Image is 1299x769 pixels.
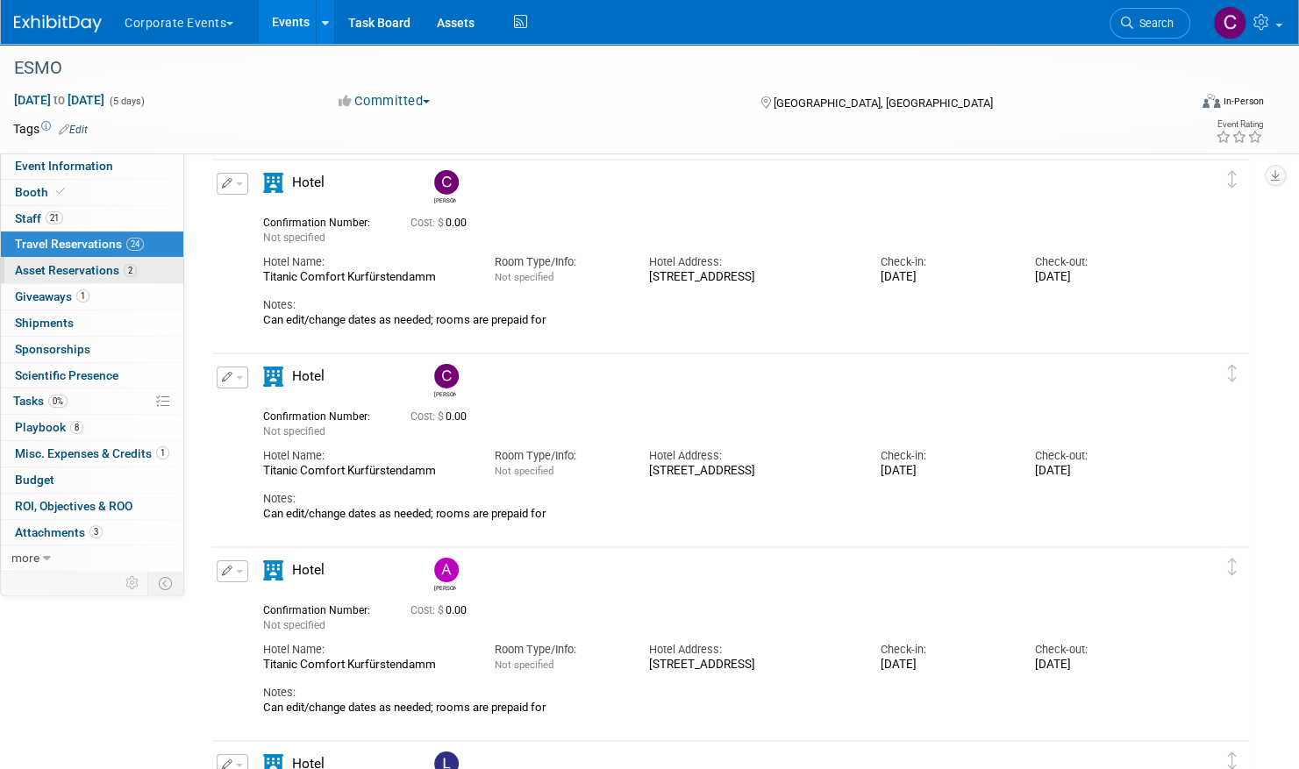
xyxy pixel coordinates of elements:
a: Giveaways1 [1,284,183,310]
span: Hotel [292,368,325,384]
td: Toggle Event Tabs [148,572,184,595]
a: Booth [1,180,183,205]
span: 2 [124,264,137,277]
span: Budget [15,473,54,487]
i: Booth reservation complete [56,187,65,196]
a: Scientific Presence [1,363,183,388]
a: Edit [59,124,88,136]
span: Not specified [263,231,325,244]
a: Travel Reservations24 [1,231,183,257]
img: carmen Ruiz Thous [434,364,459,388]
span: to [51,93,68,107]
div: [DATE] [1035,270,1163,285]
div: Cornelia Wiese [430,170,460,204]
span: Hotel [292,562,325,578]
div: Notes: [263,297,1163,313]
div: [DATE] [881,658,1009,673]
div: [DATE] [1035,464,1163,479]
div: Adrian Wood [430,558,460,592]
a: Tasks0% [1,388,183,414]
a: Budget [1,467,183,493]
div: Hotel Name: [263,448,468,464]
span: 0.00 [410,604,474,616]
span: Shipments [15,316,74,330]
a: Attachments3 [1,520,183,545]
span: more [11,551,39,565]
span: Playbook [15,420,83,434]
div: Check-in: [881,254,1009,270]
span: 0.00 [410,217,474,229]
div: Titanic Comfort Kurfürstendamm [263,658,468,673]
div: Event Format [1077,91,1264,117]
span: 0.00 [410,410,474,423]
div: [STREET_ADDRESS] [649,270,854,285]
div: Notes: [263,685,1163,701]
span: Not specified [263,619,325,631]
div: [STREET_ADDRESS] [649,658,854,673]
i: Click and drag to move item [1228,559,1237,576]
span: Cost: $ [410,410,446,423]
span: Not specified [495,465,553,477]
span: (5 days) [108,96,145,107]
div: In-Person [1223,95,1264,108]
i: Click and drag to move item [1228,171,1237,189]
div: [DATE] [881,270,1009,285]
span: [GEOGRAPHIC_DATA], [GEOGRAPHIC_DATA] [773,96,992,110]
div: carmen Ruiz Thous [434,388,456,398]
span: [DATE] [DATE] [13,92,105,108]
a: Misc. Expenses & Credits1 [1,441,183,466]
span: Misc. Expenses & Credits [15,446,169,460]
span: 1 [156,446,169,459]
span: Not specified [495,271,553,283]
div: Hotel Address: [649,642,854,658]
div: Room Type/Info: [495,642,623,658]
div: Confirmation Number: [263,211,384,230]
a: Playbook8 [1,415,183,440]
div: Check-in: [881,448,1009,464]
div: [STREET_ADDRESS] [649,464,854,479]
span: ROI, Objectives & ROO [15,499,132,513]
div: Can edit/change dates as needed; rooms are prepaid for [263,701,1163,715]
a: Asset Reservations2 [1,258,183,283]
span: Event Information [15,159,113,173]
div: Adrian Wood [434,582,456,592]
span: 8 [70,421,83,434]
i: Hotel [263,560,283,580]
a: Sponsorships [1,337,183,362]
div: Check-out: [1035,448,1163,464]
span: Booth [15,185,68,199]
img: Adrian Wood [434,558,459,582]
div: carmen Ruiz Thous [430,364,460,398]
div: Cornelia Wiese [434,195,456,204]
td: Personalize Event Tab Strip [118,572,148,595]
span: Asset Reservations [15,263,137,277]
div: Hotel Name: [263,254,468,270]
span: Not specified [263,425,325,438]
div: Confirmation Number: [263,599,384,617]
i: Click and drag to move item [1228,365,1237,382]
span: 3 [89,525,103,538]
span: Scientific Presence [15,368,118,382]
i: Hotel [263,173,283,193]
div: Can edit/change dates as needed; rooms are prepaid for [263,313,1163,327]
img: ExhibitDay [14,15,102,32]
div: Can edit/change dates as needed; rooms are prepaid for [263,507,1163,521]
span: Search [1133,17,1174,30]
img: Cornelia Wiese [434,170,459,195]
img: Cornelia Wiese [1213,6,1246,39]
span: Not specified [495,659,553,671]
div: Event Rating [1216,120,1263,129]
div: Titanic Comfort Kurfürstendamm [263,464,468,479]
div: Check-out: [1035,642,1163,658]
img: Format-Inperson.png [1203,94,1220,108]
div: Hotel Name: [263,642,468,658]
span: Hotel [292,174,325,190]
span: 24 [126,238,144,251]
div: Check-in: [881,642,1009,658]
span: Cost: $ [410,217,446,229]
a: Search [1110,8,1190,39]
td: Tags [13,120,88,138]
a: Shipments [1,310,183,336]
span: Attachments [15,525,103,539]
div: Hotel Address: [649,254,854,270]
